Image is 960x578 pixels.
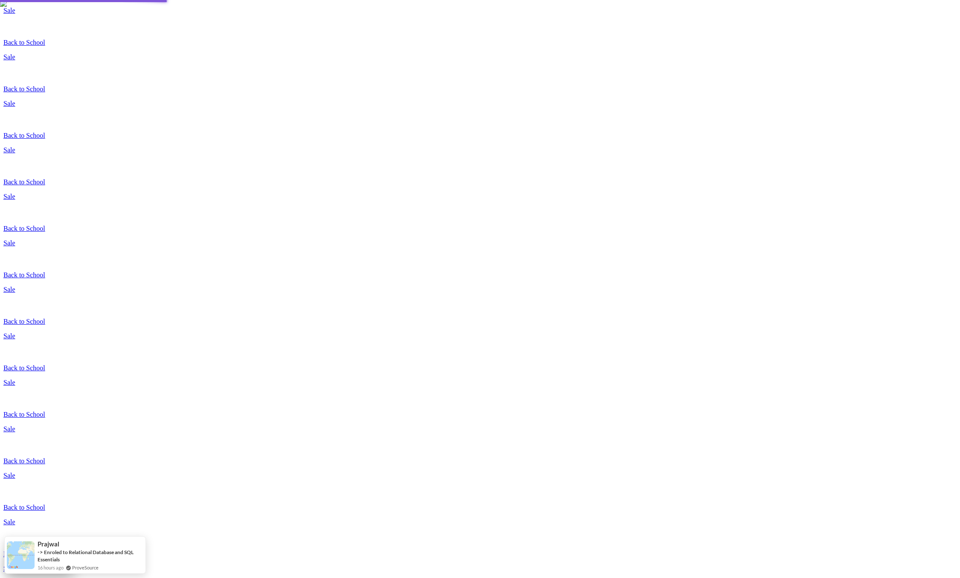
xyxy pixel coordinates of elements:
a: Enroled to Relational Database and SQL Essentials [38,549,134,563]
span: Prajwal [38,540,59,548]
a: ProveSource [72,564,99,571]
img: provesource social proof notification image [7,541,35,569]
span: 16 hours ago [38,564,64,571]
span: -> [38,549,43,555]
